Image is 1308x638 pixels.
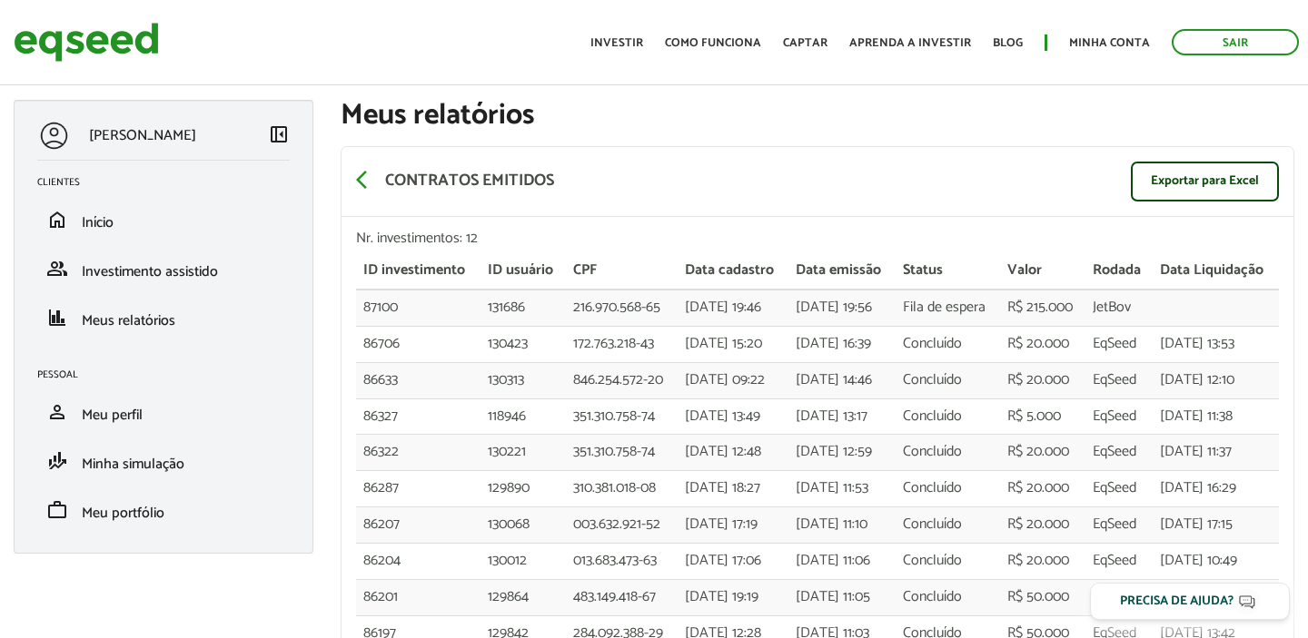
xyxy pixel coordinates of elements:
[1153,507,1279,544] td: [DATE] 17:15
[788,290,896,326] td: [DATE] 19:56
[896,290,1000,326] td: Fila de espera
[82,309,175,333] span: Meus relatórios
[566,435,678,471] td: 351.310.758-74
[24,195,303,244] li: Início
[24,388,303,437] li: Meu perfil
[1000,326,1085,362] td: R$ 20.000
[481,362,566,398] td: 130313
[566,543,678,579] td: 013.683.473-63
[385,172,554,191] p: Contratos emitidos
[788,435,896,471] td: [DATE] 12:59
[356,471,481,507] td: 86287
[46,307,68,329] span: finance
[356,398,481,435] td: 86327
[1153,326,1279,362] td: [DATE] 13:53
[566,398,678,435] td: 351.310.758-74
[82,501,164,525] span: Meu portfólio
[678,471,788,507] td: [DATE] 18:27
[1000,543,1085,579] td: R$ 20.000
[788,579,896,615] td: [DATE] 11:05
[788,471,896,507] td: [DATE] 11:53
[566,507,678,544] td: 003.632.921-52
[896,471,1000,507] td: Concluído
[481,290,566,326] td: 131686
[46,499,68,521] span: work
[356,435,481,471] td: 86322
[1085,471,1153,507] td: EqSeed
[37,369,303,380] h2: Pessoal
[1000,398,1085,435] td: R$ 5.000
[89,127,196,144] p: [PERSON_NAME]
[590,37,643,49] a: Investir
[481,326,566,362] td: 130423
[481,435,566,471] td: 130221
[481,253,566,290] th: ID usuário
[24,437,303,486] li: Minha simulação
[678,435,788,471] td: [DATE] 12:48
[896,362,1000,398] td: Concluído
[1000,290,1085,326] td: R$ 215.000
[356,326,481,362] td: 86706
[14,18,159,66] img: EqSeed
[1153,253,1279,290] th: Data Liquidação
[341,100,1294,132] h1: Meus relatórios
[1000,435,1085,471] td: R$ 20.000
[356,290,481,326] td: 87100
[788,543,896,579] td: [DATE] 11:06
[896,253,1000,290] th: Status
[481,471,566,507] td: 129890
[896,326,1000,362] td: Concluído
[678,362,788,398] td: [DATE] 09:22
[1085,543,1153,579] td: EqSeed
[1172,29,1299,55] a: Sair
[356,169,378,194] a: arrow_back_ios
[678,398,788,435] td: [DATE] 13:49
[37,209,290,231] a: homeInício
[82,403,143,427] span: Meu perfil
[37,499,290,521] a: workMeu portfólio
[1085,253,1153,290] th: Rodada
[566,326,678,362] td: 172.763.218-43
[37,258,290,280] a: groupInvestimento assistido
[1085,398,1153,435] td: EqSeed
[356,169,378,191] span: arrow_back_ios
[1153,579,1279,615] td: [DATE] 13:41
[356,579,481,615] td: 86201
[566,471,678,507] td: 310.381.018-08
[24,244,303,293] li: Investimento assistido
[82,260,218,284] span: Investimento assistido
[1000,362,1085,398] td: R$ 20.000
[481,543,566,579] td: 130012
[46,450,68,472] span: finance_mode
[1153,435,1279,471] td: [DATE] 11:37
[46,401,68,423] span: person
[566,290,678,326] td: 216.970.568-65
[678,579,788,615] td: [DATE] 19:19
[356,543,481,579] td: 86204
[678,543,788,579] td: [DATE] 17:06
[268,123,290,149] a: Colapsar menu
[678,507,788,544] td: [DATE] 17:19
[566,253,678,290] th: CPF
[481,507,566,544] td: 130068
[481,579,566,615] td: 129864
[665,37,761,49] a: Como funciona
[356,253,481,290] th: ID investimento
[481,398,566,435] td: 118946
[788,398,896,435] td: [DATE] 13:17
[268,123,290,145] span: left_panel_close
[1085,579,1153,615] td: EqSeed
[849,37,971,49] a: Aprenda a investir
[1085,435,1153,471] td: EqSeed
[356,362,481,398] td: 86633
[678,253,788,290] th: Data cadastro
[37,177,303,188] h2: Clientes
[678,326,788,362] td: [DATE] 15:20
[1153,543,1279,579] td: [DATE] 10:49
[82,452,184,476] span: Minha simulação
[896,398,1000,435] td: Concluído
[993,37,1023,49] a: Blog
[1085,362,1153,398] td: EqSeed
[1131,162,1279,201] a: Exportar para Excel
[24,293,303,342] li: Meus relatórios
